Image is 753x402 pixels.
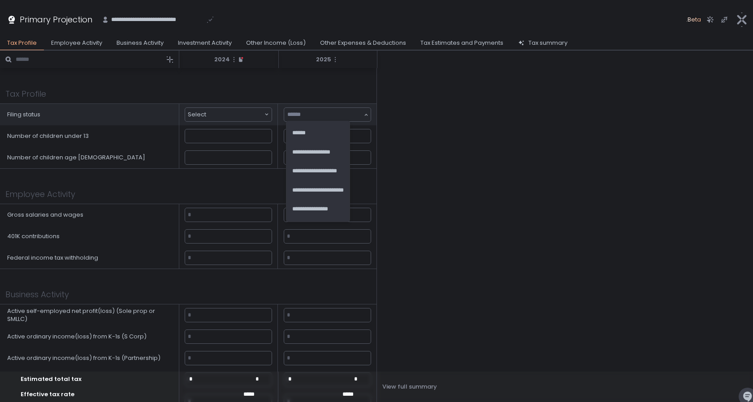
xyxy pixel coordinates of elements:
[286,110,368,119] div: Search for option
[214,56,230,64] span: 2024
[117,39,164,47] div: Business Activity
[7,132,89,140] div: Number of children under 13
[7,307,171,323] div: Active self-employed net profit(loss) (Sole prop or SMLLC)
[382,383,437,391] div: View full summary
[684,15,701,24] span: .Beta
[21,375,82,383] span: Estimated total tax
[7,211,83,219] div: Gross salaries and wages
[21,390,74,398] span: Effective tax rate
[5,188,75,200] h1: Employee Activity
[51,39,102,47] div: Employee Activity
[320,39,406,47] div: Other Expenses & Deductions
[178,39,232,47] div: Investment Activity
[316,56,331,64] span: 2025
[382,380,437,394] button: View full summary
[7,254,98,262] div: Federal income tax withholding
[7,111,40,119] div: Filing status
[20,13,92,26] h1: Primary Projection
[5,88,46,100] h1: Tax Profile
[420,39,503,47] div: Tax Estimates and Payments
[7,232,60,240] div: 401K contributions
[7,333,147,341] div: Active ordinary income(loss) from K-1s (S Corp)
[185,107,272,122] div: Select
[7,154,145,162] div: Number of children age [DEMOGRAPHIC_DATA]
[528,39,567,47] div: Tax summary
[246,39,306,47] div: Other Income (Loss)
[7,354,160,362] div: Active ordinary income(loss) from K-1s (Partnership)
[5,288,69,300] h1: Business Activity
[287,110,363,119] input: Search for option
[7,39,37,47] div: Tax Profile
